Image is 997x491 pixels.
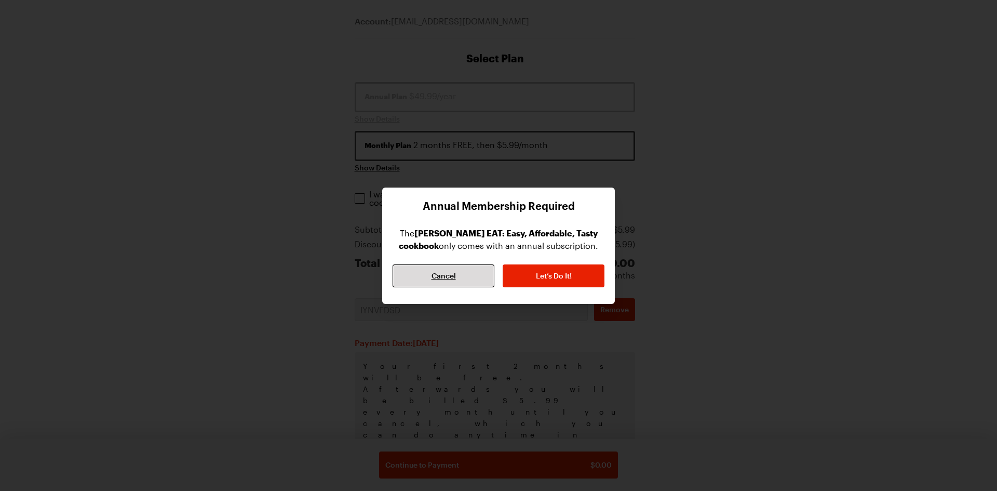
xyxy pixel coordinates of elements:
button: Cancel [393,264,494,287]
p: The only comes with an annual subscription. [393,227,604,252]
button: Let’s Do It! [503,264,604,287]
span: Cancel [432,271,456,281]
span: Let’s Do It! [536,271,572,281]
strong: [PERSON_NAME] EAT: Easy, Affordable, Tasty cookbook [399,228,598,250]
span: Annual Membership Required [423,198,575,213]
